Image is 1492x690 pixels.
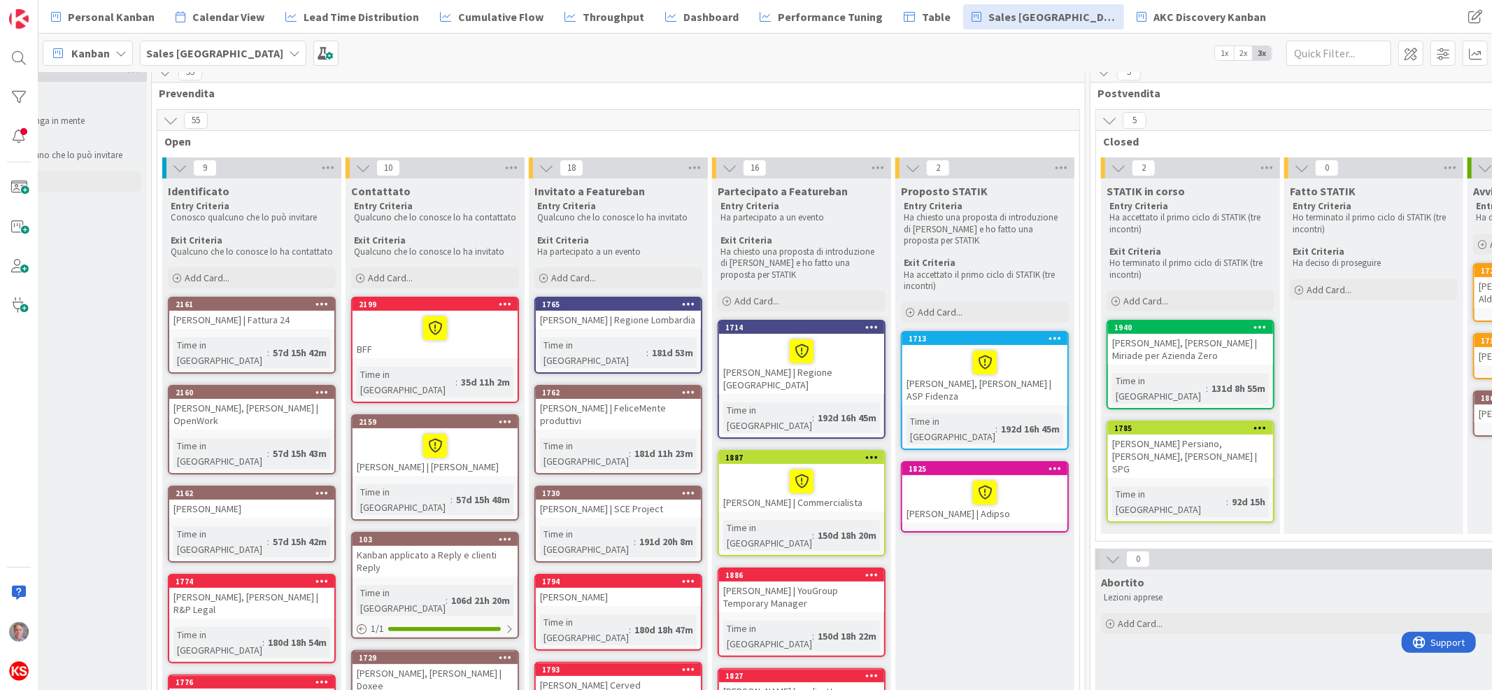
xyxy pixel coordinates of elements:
[907,414,995,444] div: Time in [GEOGRAPHIC_DATA]
[542,488,701,498] div: 1730
[455,374,457,390] span: :
[778,8,883,25] span: Performance Tuning
[1123,112,1146,129] span: 5
[267,446,269,461] span: :
[725,570,884,580] div: 1886
[902,332,1067,345] div: 1713
[926,160,950,176] span: 2
[169,311,334,329] div: [PERSON_NAME] | Fattura 24
[176,300,334,309] div: 2161
[269,534,330,549] div: 57d 15h 42m
[169,386,334,430] div: 2160[PERSON_NAME], [PERSON_NAME] | OpenWork
[371,621,384,636] span: 1 / 1
[351,184,411,198] span: Contattato
[812,628,814,644] span: :
[357,585,446,616] div: Time in [GEOGRAPHIC_DATA]
[1108,321,1273,365] div: 1940[PERSON_NAME], [PERSON_NAME] | Miriade per Azienda Zero
[1208,381,1269,396] div: 131d 8h 55m
[353,416,518,476] div: 2159[PERSON_NAME] | [PERSON_NAME]
[457,374,513,390] div: 35d 11h 2m
[540,614,629,645] div: Time in [GEOGRAPHIC_DATA]
[353,533,518,577] div: 103Kanban applicato a Reply e clienti Reply
[192,8,264,25] span: Calendar View
[631,446,697,461] div: 181d 11h 23m
[376,160,400,176] span: 10
[629,446,631,461] span: :
[536,386,701,430] div: 1762[PERSON_NAME] | FeliceMente produttivi
[542,665,701,675] div: 1793
[648,345,697,360] div: 181d 53m
[1107,184,1185,198] span: STATIK in corso
[904,257,955,269] strong: Exit Criteria
[534,184,645,198] span: Invitato a Featureban
[353,546,518,577] div: Kanban applicato a Reply e clienti Reply
[1101,575,1144,589] span: Abortito
[537,246,699,258] p: Ha partecipato a un evento
[1128,4,1274,29] a: AKC Discovery Kanban
[720,200,779,212] strong: Entry Criteria
[277,4,427,29] a: Lead Time Distribution
[193,160,217,176] span: 9
[357,484,450,515] div: Time in [GEOGRAPHIC_DATA]
[723,621,812,652] div: Time in [GEOGRAPHIC_DATA]
[1286,41,1391,66] input: Quick Filter...
[262,635,264,650] span: :
[353,311,518,358] div: BFF
[719,464,884,512] div: [PERSON_NAME] | Commercialista
[71,45,110,62] span: Kanban
[902,345,1067,405] div: [PERSON_NAME], [PERSON_NAME] | ASP Fidenza
[267,345,269,360] span: :
[432,4,552,29] a: Cumulative Flow
[922,8,951,25] span: Table
[997,421,1063,437] div: 192d 16h 45m
[354,246,516,258] p: Qualcuno che lo conosce lo ha invitato
[1226,494,1228,509] span: :
[634,534,636,549] span: :
[901,184,988,198] span: Proposto STATIK
[895,4,959,29] a: Table
[368,272,413,284] span: Add Card...
[171,246,333,258] p: Qualcuno che lo conosce lo ha contattato
[536,487,701,500] div: 1730
[537,200,596,212] strong: Entry Criteria
[719,321,884,334] div: 1714
[1114,423,1273,433] div: 1785
[68,8,155,25] span: Personal Kanban
[719,451,884,464] div: 1887
[537,212,699,223] p: Qualcuno che lo conosce lo ha invitato
[29,2,64,19] span: Support
[354,234,406,246] strong: Exit Criteria
[1234,46,1253,60] span: 2x
[269,345,330,360] div: 57d 15h 42m
[176,677,334,687] div: 1776
[904,200,962,212] strong: Entry Criteria
[725,453,884,463] div: 1887
[353,652,518,664] div: 1729
[1293,246,1344,258] strong: Exit Criteria
[169,399,334,430] div: [PERSON_NAME], [PERSON_NAME] | OpenWork
[1108,334,1273,365] div: [PERSON_NAME], [PERSON_NAME] | Miriade per Azienda Zero
[173,627,262,658] div: Time in [GEOGRAPHIC_DATA]
[164,134,1062,148] span: Open
[536,311,701,329] div: [PERSON_NAME] | Regione Lombardia
[359,535,518,544] div: 103
[719,569,884,582] div: 1886
[918,306,962,318] span: Add Card...
[176,488,334,498] div: 2162
[909,464,1067,474] div: 1825
[629,622,631,638] span: :
[657,4,747,29] a: Dashboard
[540,337,646,368] div: Time in [GEOGRAPHIC_DATA]
[536,588,701,606] div: [PERSON_NAME]
[146,46,283,60] b: Sales [GEOGRAPHIC_DATA]
[988,8,1116,25] span: Sales [GEOGRAPHIC_DATA]
[540,438,629,469] div: Time in [GEOGRAPHIC_DATA]
[359,417,518,427] div: 2159
[536,298,701,329] div: 1765[PERSON_NAME] | Regione Lombardia
[353,416,518,428] div: 2159
[359,653,518,663] div: 1729
[1293,258,1455,269] p: Ha deciso di proseguire
[1109,246,1161,258] strong: Exit Criteria
[353,620,518,638] div: 1/1
[450,492,453,507] span: :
